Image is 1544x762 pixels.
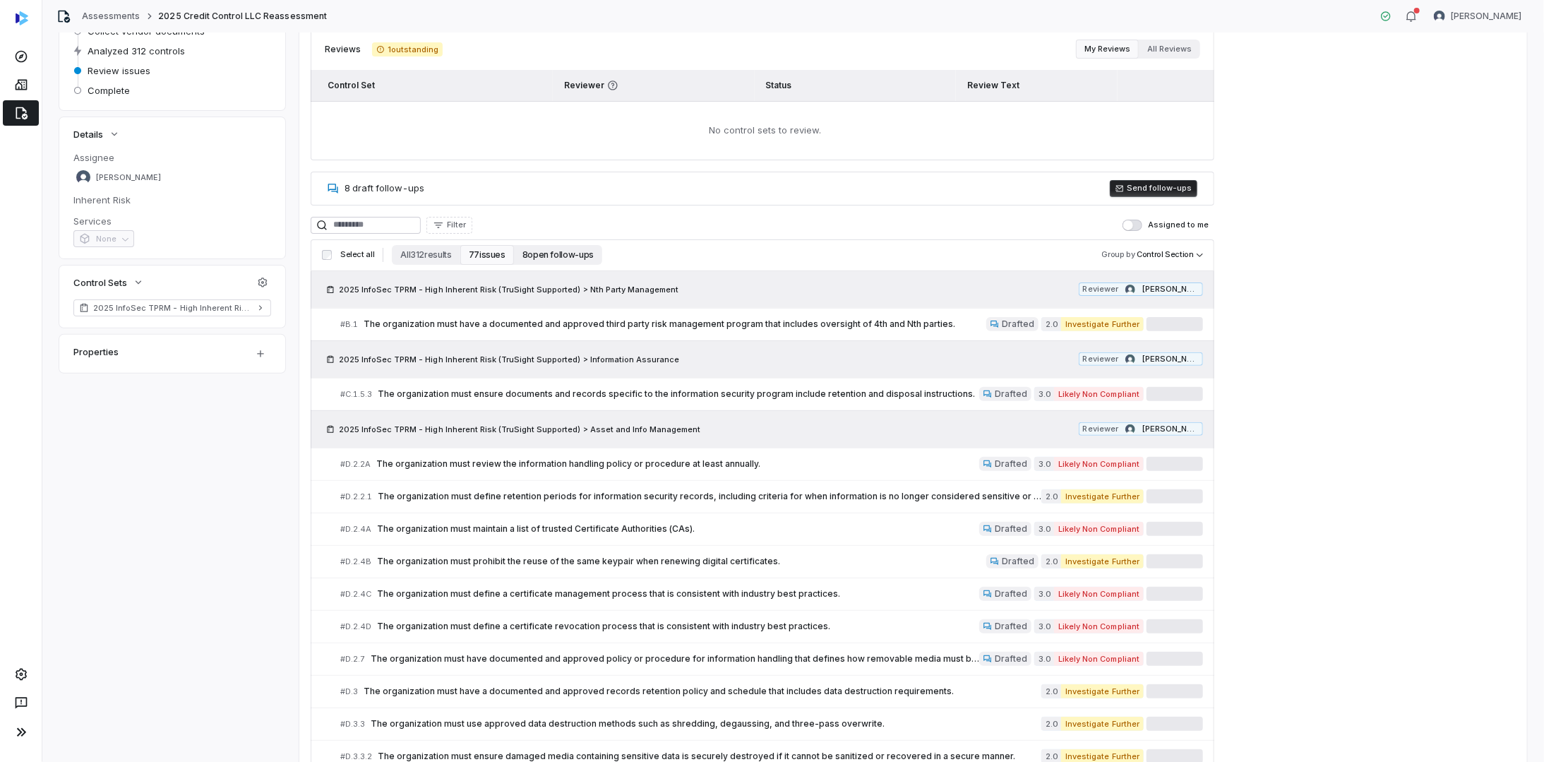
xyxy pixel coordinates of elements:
button: 77 issues [460,245,514,265]
span: The organization must use approved data destruction methods such as shredding, degaussing, and th... [371,718,1041,730]
span: Drafted [1002,319,1034,330]
span: [PERSON_NAME] [1142,354,1199,364]
span: Reviewer [1083,354,1118,364]
span: [PERSON_NAME] [1142,284,1199,294]
span: Likely Non Compliant [1054,587,1144,601]
a: Assessments [82,11,140,22]
span: # D.2.7 [340,654,365,665]
span: The organization must prohibit the reuse of the same keypair when renewing digital certificates. [377,556,986,567]
div: Review filter [1076,40,1200,59]
button: Filter [426,217,472,234]
a: 2025 InfoSec TPRM - High Inherent Risk (TruSight Supported) [73,299,271,316]
button: Details [69,121,124,147]
span: 3.0 [1034,619,1054,633]
span: Likely Non Compliant [1054,522,1144,536]
a: #D.3The organization must have a documented and approved records retention policy and schedule th... [340,676,1203,708]
span: The organization must define retention periods for information security records, including criter... [378,491,1041,502]
span: 2025 InfoSec TPRM - High Inherent Risk (TruSight Supported) > Nth Party Management [339,284,678,295]
span: Likely Non Compliant [1054,652,1144,666]
span: 3.0 [1034,522,1054,536]
span: Investigate Further [1061,684,1144,698]
dt: Assignee [73,151,271,164]
span: The organization must maintain a list of trusted Certificate Authorities (CAs). [377,523,979,535]
span: Drafted [995,653,1027,665]
td: No control sets to review. [311,101,1214,160]
span: Drafted [995,588,1027,600]
span: Reviewer [564,80,743,91]
span: The organization must define a certificate management process that is consistent with industry be... [377,588,979,600]
a: #D.3.3The organization must use approved data destruction methods such as shredding, degaussing, ... [340,708,1203,740]
span: Select all [340,249,374,260]
span: Reviewer [1083,284,1118,294]
span: 2025 InfoSec TPRM - High Inherent Risk (TruSight Supported) [93,302,251,314]
span: Likely Non Compliant [1054,387,1144,401]
a: #C.1.5.3The organization must ensure documents and records specific to the information security p... [340,379,1203,410]
span: Status [766,80,792,90]
span: 3.0 [1034,457,1054,471]
a: #D.2.2.1The organization must define retention periods for information security records, includin... [340,481,1203,513]
span: Likely Non Compliant [1054,619,1144,633]
input: Select all [322,250,332,260]
span: Drafted [995,458,1027,470]
dt: Services [73,215,271,227]
span: 2.0 [1041,317,1061,331]
label: Assigned to me [1123,220,1209,231]
span: The organization must have a documented and approved third party risk management program that inc... [364,319,986,330]
span: # D.2.4B [340,556,371,567]
span: 2.0 [1041,489,1061,504]
a: #D.2.4AThe organization must maintain a list of trusted Certificate Authorities (CAs).Drafted3.0L... [340,513,1203,545]
span: 3.0 [1034,652,1054,666]
span: # D.3.3.2 [340,751,372,762]
span: The organization must have documented and approved policy or procedure for information handling t... [371,653,979,665]
img: Curtis Nohl avatar [1125,355,1135,364]
span: The organization must review the information handling policy or procedure at least annually. [376,458,979,470]
a: #D.2.4BThe organization must prohibit the reuse of the same keypair when renewing digital certifi... [340,546,1203,578]
span: Investigate Further [1061,717,1144,731]
span: 2.0 [1041,554,1061,568]
span: Drafted [1002,556,1034,567]
span: Review issues [88,64,150,77]
span: [PERSON_NAME] [1142,424,1199,434]
span: Control Sets [73,276,127,289]
span: # C.1.5.3 [340,389,372,400]
span: 3.0 [1034,587,1054,601]
img: Bridget Seagraves avatar [76,170,90,184]
span: Reviewer [1083,424,1118,434]
span: # D.3 [340,686,358,697]
span: The organization must define a certificate revocation process that is consistent with industry be... [377,621,979,632]
span: # D.3.3 [340,719,365,730]
img: Curtis Nohl avatar [1125,285,1135,294]
span: The organization must have a documented and approved records retention policy and schedule that i... [364,686,1041,697]
span: Reviews [325,44,361,55]
img: Curtis Nohl avatar [1125,424,1135,434]
button: All 312 results [392,245,460,265]
a: #B.1The organization must have a documented and approved third party risk management program that... [340,309,1203,340]
span: Analyzed 312 controls [88,44,185,57]
span: 2.0 [1041,684,1061,698]
span: Filter [447,220,466,230]
span: Details [73,128,103,141]
a: #D.2.4CThe organization must define a certificate management process that is consistent with indu... [340,578,1203,610]
span: The organization must ensure documents and records specific to the information security program i... [378,388,979,400]
img: svg%3e [16,11,28,25]
span: 2025 InfoSec TPRM - High Inherent Risk (TruSight Supported) > Information Assurance [339,354,679,365]
button: My Reviews [1076,40,1139,59]
span: Review Text [967,80,1019,90]
span: 2.0 [1041,717,1061,731]
span: # D.2.4C [340,589,371,600]
a: #D.2.2AThe organization must review the information handling policy or procedure at least annuall... [340,448,1203,480]
span: Drafted [995,621,1027,632]
span: Investigate Further [1061,489,1144,504]
img: Bridget Seagraves avatar [1434,11,1445,22]
span: # D.2.2.1 [340,492,372,502]
span: # B.1 [340,319,358,330]
span: 2025 Credit Control LLC Reassessment [158,11,326,22]
span: 8 draft follow-ups [345,182,424,194]
span: Drafted [995,388,1027,400]
span: [PERSON_NAME] [96,172,161,183]
span: # D.2.4A [340,524,371,535]
button: 8 open follow-ups [514,245,602,265]
span: [PERSON_NAME] [1451,11,1521,22]
span: Investigate Further [1061,554,1144,568]
span: # D.2.2A [340,459,371,470]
